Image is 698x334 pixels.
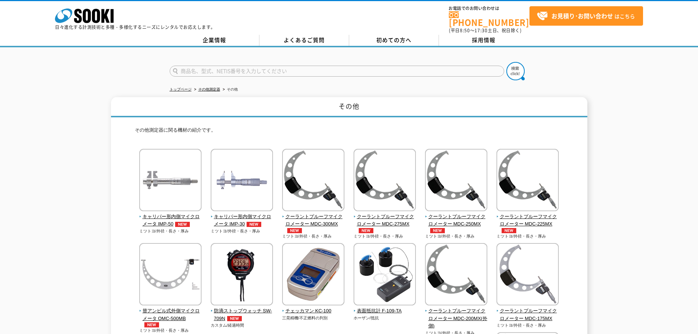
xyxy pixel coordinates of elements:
p: ホーザン/抵抗 [354,315,416,321]
span: 17:30 [474,27,488,34]
span: お電話でのお問い合わせは [449,6,529,11]
a: 初めての方へ [349,35,439,46]
span: 替アンビル式外側マイクロメータ OMC-500MB [139,307,202,328]
p: カスタム/経過時間 [211,322,273,329]
a: 企業情報 [170,35,259,46]
input: 商品名、型式、NETIS番号を入力してください [170,66,504,77]
span: はこちら [537,11,635,22]
span: 初めての方へ [376,36,411,44]
img: NEW [225,316,244,321]
span: クーラントプルーフマイクロメーター MDC-300MX [282,213,345,234]
img: btn_search.png [506,62,525,80]
p: ミツトヨ/外径・長さ・厚み [139,228,202,234]
a: キャリパー形内側マイクロメータ IMP-30NEW [211,206,273,228]
a: チェッカマン KC-100 [282,300,345,315]
h1: その他 [111,97,587,117]
a: 採用情報 [439,35,529,46]
img: クーラントプルーフマイクロメーター MDC-200MX(外側) [425,243,487,307]
img: 替アンビル式外側マイクロメータ OMC-500MB [139,243,202,307]
a: よくあるご質問 [259,35,349,46]
img: NEW [357,228,375,233]
a: クーラントプルーフマイクロメーター MDC-175MX [496,300,559,322]
p: 日々進化する計測技術と多種・多様化するニーズにレンタルでお応えします。 [55,25,215,29]
img: チェッカマン KC-100 [282,243,344,307]
p: 三晃精機/不正燃料の判別 [282,315,345,321]
li: その他 [221,86,238,93]
span: キャリパー形内側マイクロメータ IMP-50 [139,213,202,228]
p: ミツトヨ/外径・長さ・厚み [425,233,488,239]
strong: お見積り･お問い合わせ [551,11,613,20]
img: クーラントプルーフマイクロメーター MDC-175MX [496,243,559,307]
img: 防滴ストップウォッチ SW-709N [211,243,273,307]
a: クーラントプルーフマイクロメーター MDC-275MXNEW [354,206,416,233]
span: 防滴ストップウォッチ SW-709N [211,307,273,323]
img: NEW [428,228,447,233]
a: 替アンビル式外側マイクロメータ OMC-500MBNEW [139,300,202,327]
span: クーラントプルーフマイクロメーター MDC-275MX [354,213,416,234]
img: キャリパー形内側マイクロメータ IMP-50 [139,149,202,213]
img: クーラントプルーフマイクロメーター MDC-300MX [282,149,344,213]
a: クーラントプルーフマイクロメーター MDC-225MXNEW [496,206,559,233]
a: [PHONE_NUMBER] [449,11,529,26]
span: 表面抵抗計 F-109-TA [354,307,416,315]
img: クーラントプルーフマイクロメーター MDC-225MX [496,149,559,213]
p: ミツトヨ/外径・長さ・厚み [354,233,416,239]
p: ミツトヨ/外径・長さ・厚み [496,322,559,329]
span: 8:50 [460,27,470,34]
span: クーラントプルーフマイクロメーター MDC-225MX [496,213,559,234]
p: その他測定器に関る機材の紹介です。 [135,126,564,138]
a: お見積り･お問い合わせはこちら [529,6,643,26]
span: クーラントプルーフマイクロメーター MDC-175MX [496,307,559,323]
a: 防滴ストップウォッチ SW-709NNEW [211,300,273,322]
span: チェッカマン KC-100 [282,307,345,315]
p: ミツトヨ/外径・長さ・厚み [139,327,202,334]
img: NEW [500,228,518,233]
img: NEW [285,228,304,233]
img: クーラントプルーフマイクロメーター MDC-250MX [425,149,487,213]
a: クーラントプルーフマイクロメーター MDC-300MXNEW [282,206,345,233]
img: キャリパー形内側マイクロメータ IMP-30 [211,149,273,213]
a: クーラントプルーフマイクロメーター MDC-200MX(外側) [425,300,488,330]
p: ミツトヨ/外径・長さ・厚み [282,233,345,239]
img: NEW [143,322,161,327]
a: 表面抵抗計 F-109-TA [354,300,416,315]
p: ミツトヨ/外径・長さ・厚み [496,233,559,239]
span: キャリパー形内側マイクロメータ IMP-30 [211,213,273,228]
a: トップページ [170,87,192,91]
img: クーラントプルーフマイクロメーター MDC-275MX [354,149,416,213]
img: 表面抵抗計 F-109-TA [354,243,416,307]
img: NEW [173,222,192,227]
img: NEW [245,222,263,227]
span: (平日 ～ 土日、祝日除く) [449,27,521,34]
a: クーラントプルーフマイクロメーター MDC-250MXNEW [425,206,488,233]
span: クーラントプルーフマイクロメーター MDC-250MX [425,213,488,234]
a: キャリパー形内側マイクロメータ IMP-50NEW [139,206,202,228]
p: ミツトヨ/外径・長さ・厚み [211,228,273,234]
span: クーラントプルーフマイクロメーター MDC-200MX(外側) [425,307,488,330]
a: その他測定器 [198,87,220,91]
